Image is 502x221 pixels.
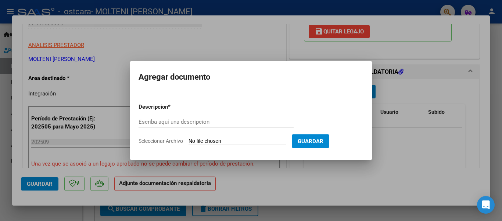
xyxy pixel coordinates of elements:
p: Descripcion [139,103,206,111]
span: Seleccionar Archivo [139,138,183,144]
span: Guardar [298,138,323,145]
div: Open Intercom Messenger [477,196,495,214]
h2: Agregar documento [139,70,363,84]
button: Guardar [292,134,329,148]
